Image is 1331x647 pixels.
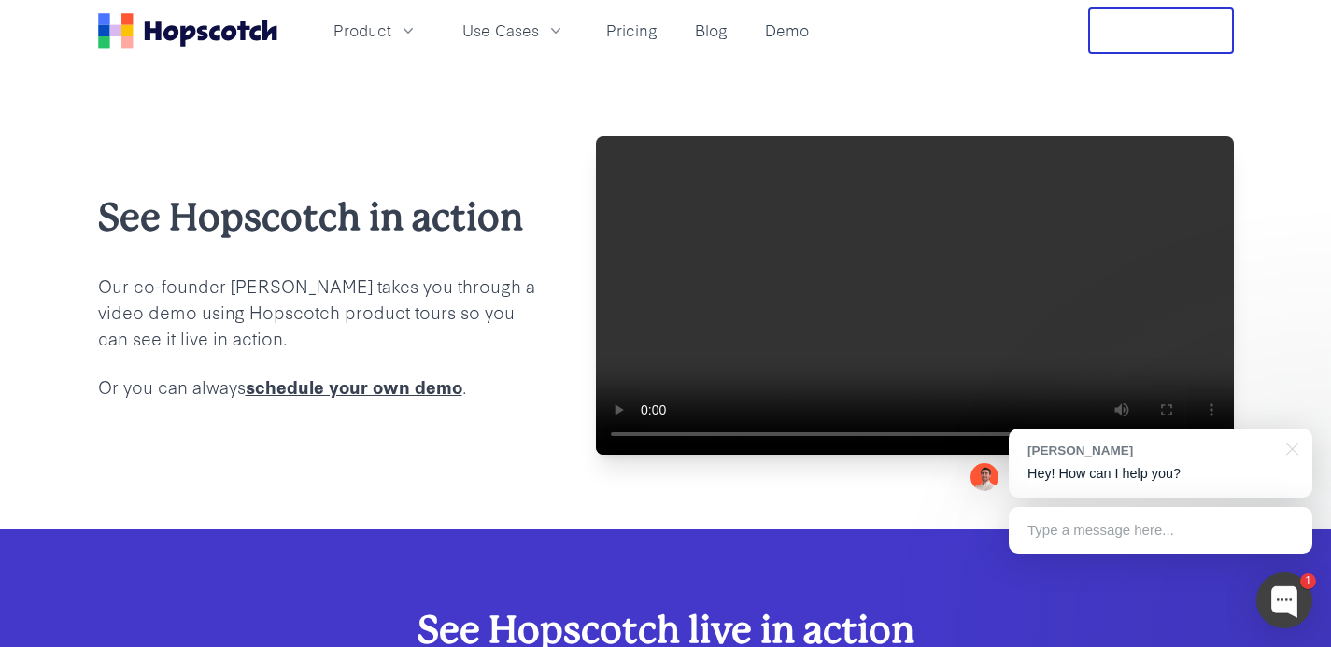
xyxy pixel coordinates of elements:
p: Or you can always . [98,373,536,400]
a: Home [98,13,277,49]
a: Demo [758,15,816,46]
a: Blog [687,15,735,46]
p: Hey! How can I help you? [1027,464,1294,484]
a: schedule your own demo [246,373,462,399]
a: Pricing [599,15,665,46]
button: Use Cases [451,15,576,46]
span: Product [333,19,391,42]
div: Type a message here... [1009,507,1312,554]
img: Mark Spera [970,463,998,491]
button: Free Trial [1088,7,1234,54]
h2: See Hopscotch in action [98,191,536,243]
button: Product [322,15,429,46]
div: [PERSON_NAME] [1027,442,1275,459]
p: Our co-founder [PERSON_NAME] takes you through a video demo using Hopscotch product tours so you ... [98,273,536,351]
span: Use Cases [462,19,539,42]
div: 1 [1300,573,1316,589]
